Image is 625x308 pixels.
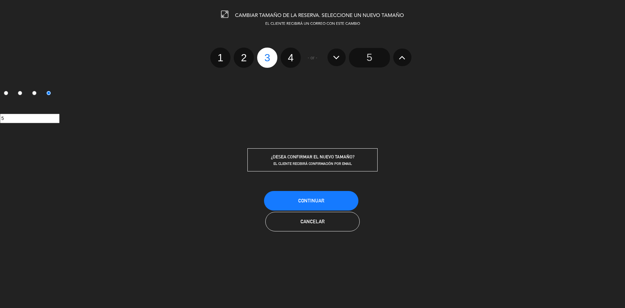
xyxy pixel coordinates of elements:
[14,88,29,99] label: 2
[43,88,57,99] label: 4
[265,22,360,26] span: EL CLIENTE RECIBIRÁ UN CORREO CON ESTE CAMBIO
[300,219,325,224] span: Cancelar
[32,91,36,95] input: 3
[234,48,254,68] label: 2
[210,48,230,68] label: 1
[4,91,8,95] input: 1
[47,91,51,95] input: 4
[264,191,358,211] button: Continuar
[308,54,317,62] span: - or -
[29,88,43,99] label: 3
[265,212,360,231] button: Cancelar
[298,198,324,203] span: Continuar
[281,48,301,68] label: 4
[273,161,352,166] span: EL CLIENTE RECIBIRÁ CONFIRMACIÓN POR EMAIL
[235,13,404,18] span: CAMBIAR TAMAÑO DE LA RESERVA. SELECCIONE UN NUEVO TAMAÑO
[18,91,22,95] input: 2
[257,48,277,68] label: 3
[271,154,354,159] span: ¿DESEA CONFIRMAR EL NUEVO TAMAÑO?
